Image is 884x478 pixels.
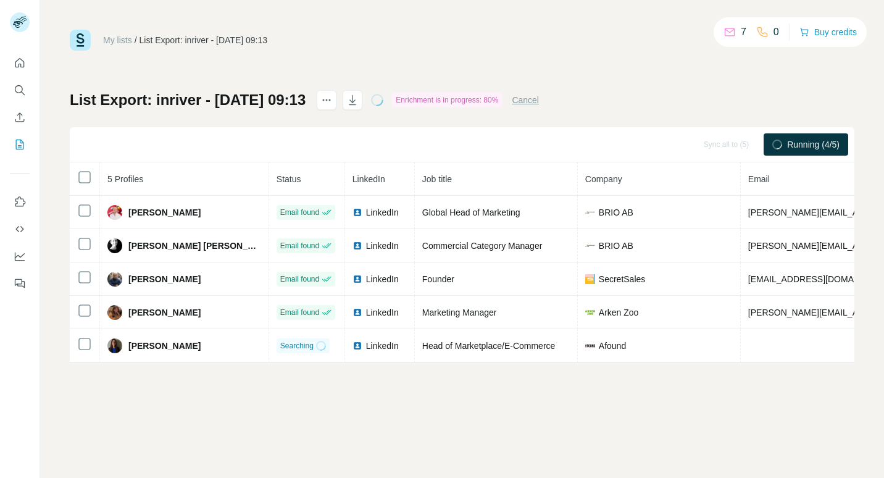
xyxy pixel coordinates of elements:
button: Quick start [10,52,30,74]
img: company-logo [585,341,595,351]
img: company-logo [585,241,595,251]
span: LinkedIn [352,174,385,184]
img: Avatar [107,238,122,253]
span: [PERSON_NAME] [128,306,201,319]
button: Dashboard [10,245,30,267]
img: Surfe Logo [70,30,91,51]
span: LinkedIn [366,306,399,319]
button: Buy credits [799,23,857,41]
button: actions [317,90,336,110]
img: company-logo [585,274,595,284]
span: Email found [280,274,319,285]
img: LinkedIn logo [352,274,362,284]
button: My lists [10,133,30,156]
span: Marketing Manager [422,308,497,317]
img: LinkedIn logo [352,341,362,351]
span: Commercial Category Manager [422,241,543,251]
button: Cancel [512,94,539,106]
span: Running (4/5) [787,138,840,151]
span: BRIO AB [599,206,633,219]
div: Enrichment is in progress: 80% [392,93,502,107]
div: List Export: inriver - [DATE] 09:13 [140,34,267,46]
button: Enrich CSV [10,106,30,128]
span: Status [277,174,301,184]
img: company-logo [585,208,595,217]
span: [PERSON_NAME] [PERSON_NAME] [128,240,261,252]
span: LinkedIn [366,206,399,219]
span: Arken Zoo [599,306,639,319]
span: Email found [280,307,319,318]
p: 0 [773,25,779,40]
button: Use Surfe API [10,218,30,240]
img: Avatar [107,205,122,220]
span: Head of Marketplace/E-Commerce [422,341,556,351]
span: Afound [599,340,626,352]
h1: List Export: inriver - [DATE] 09:13 [70,90,306,110]
img: LinkedIn logo [352,241,362,251]
span: Email found [280,207,319,218]
span: Company [585,174,622,184]
span: LinkedIn [366,240,399,252]
li: / [135,34,137,46]
img: Avatar [107,305,122,320]
img: Avatar [107,338,122,353]
button: Search [10,79,30,101]
span: Email [748,174,770,184]
span: [PERSON_NAME] [128,340,201,352]
span: [PERSON_NAME] [128,206,201,219]
span: Job title [422,174,452,184]
a: My lists [103,35,132,45]
span: SecretSales [599,273,645,285]
img: LinkedIn logo [352,308,362,317]
span: LinkedIn [366,340,399,352]
span: Founder [422,274,454,284]
img: company-logo [585,308,595,317]
span: LinkedIn [366,273,399,285]
span: 5 Profiles [107,174,143,184]
img: Avatar [107,272,122,287]
button: Use Surfe on LinkedIn [10,191,30,213]
p: 7 [741,25,746,40]
span: Email found [280,240,319,251]
span: [PERSON_NAME] [128,273,201,285]
span: Searching [280,340,314,351]
span: Global Head of Marketing [422,208,520,217]
button: Feedback [10,272,30,295]
img: LinkedIn logo [352,208,362,217]
span: BRIO AB [599,240,633,252]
